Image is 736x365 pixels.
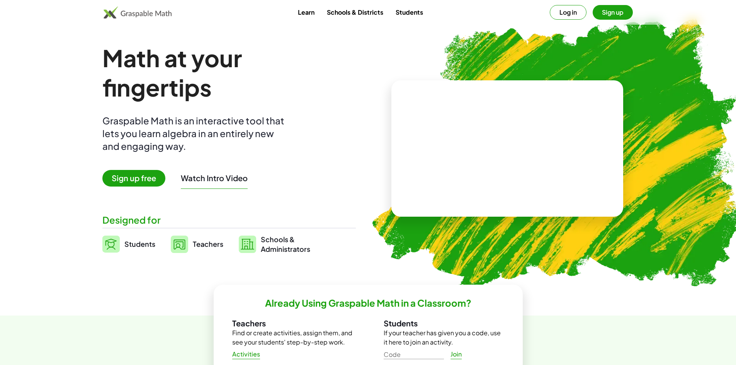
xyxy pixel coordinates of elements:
[171,234,223,254] a: Teachers
[450,350,462,358] span: Join
[226,347,267,361] a: Activities
[239,236,256,253] img: svg%3e
[449,120,565,178] video: What is this? This is dynamic math notation. Dynamic math notation plays a central role in how Gr...
[389,5,429,19] a: Students
[102,170,165,187] span: Sign up free
[124,239,155,248] span: Students
[171,236,188,253] img: svg%3e
[232,350,260,358] span: Activities
[102,43,348,102] h1: Math at your fingertips
[102,114,288,153] div: Graspable Math is an interactive tool that lets you learn algebra in an entirely new and engaging...
[550,5,586,20] button: Log in
[181,173,248,183] button: Watch Intro Video
[193,239,223,248] span: Teachers
[102,236,120,253] img: svg%3e
[384,318,504,328] h3: Students
[321,5,389,19] a: Schools & Districts
[102,214,356,226] div: Designed for
[261,234,310,254] span: Schools & Administrators
[239,234,310,254] a: Schools &Administrators
[444,347,469,361] a: Join
[384,328,504,347] p: If your teacher has given you a code, use it here to join an activity.
[102,234,155,254] a: Students
[232,318,353,328] h3: Teachers
[265,297,471,309] h2: Already Using Graspable Math in a Classroom?
[232,328,353,347] p: Find or create activities, assign them, and see your students' step-by-step work.
[292,5,321,19] a: Learn
[593,5,633,20] button: Sign up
